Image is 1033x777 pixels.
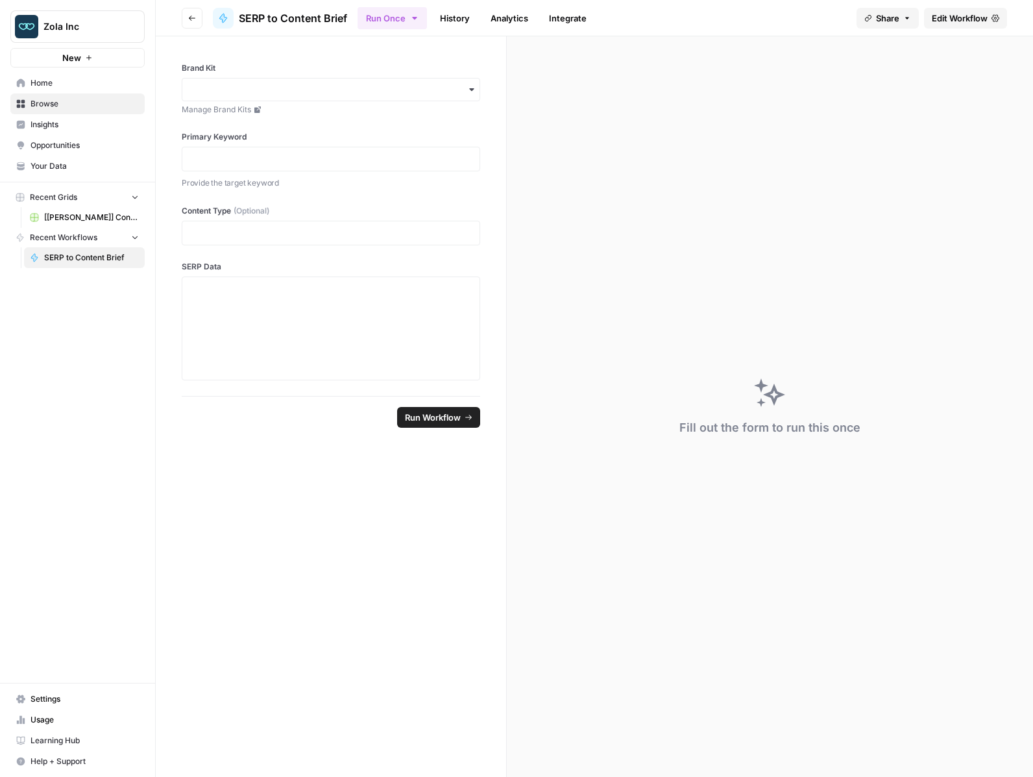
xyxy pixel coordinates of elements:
span: Help + Support [30,756,139,767]
a: Edit Workflow [924,8,1007,29]
label: Brand Kit [182,62,480,74]
span: [[PERSON_NAME]] Content Creation [44,212,139,223]
span: (Optional) [234,205,269,217]
span: SERP to Content Brief [239,10,347,26]
button: Run Workflow [397,407,480,428]
label: Primary Keyword [182,131,480,143]
div: Fill out the form to run this once [679,419,860,437]
button: New [10,48,145,68]
label: Content Type [182,205,480,217]
button: Recent Grids [10,188,145,207]
span: Settings [30,693,139,705]
span: Run Workflow [405,411,461,424]
button: Run Once [358,7,427,29]
a: SERP to Content Brief [213,8,347,29]
span: Edit Workflow [932,12,988,25]
span: Your Data [30,160,139,172]
a: Manage Brand Kits [182,104,480,116]
span: Insights [30,119,139,130]
a: [[PERSON_NAME]] Content Creation [24,207,145,228]
button: Recent Workflows [10,228,145,247]
span: Recent Workflows [30,232,97,243]
a: SERP to Content Brief [24,247,145,268]
a: Integrate [541,8,594,29]
span: Share [876,12,899,25]
span: Zola Inc [43,20,122,33]
span: Opportunities [30,140,139,151]
span: Usage [30,714,139,726]
button: Workspace: Zola Inc [10,10,145,43]
span: Recent Grids [30,191,77,203]
a: Browse [10,93,145,114]
a: Insights [10,114,145,135]
a: History [432,8,478,29]
a: Your Data [10,156,145,177]
img: Zola Inc Logo [15,15,38,38]
a: Settings [10,689,145,709]
span: New [62,51,81,64]
span: Home [30,77,139,89]
span: SERP to Content Brief [44,252,139,264]
p: Provide the target keyword [182,177,480,190]
a: Opportunities [10,135,145,156]
span: Learning Hub [30,735,139,746]
button: Share [857,8,919,29]
a: Learning Hub [10,730,145,751]
label: SERP Data [182,261,480,273]
a: Home [10,73,145,93]
span: Browse [30,98,139,110]
a: Usage [10,709,145,730]
a: Analytics [483,8,536,29]
button: Help + Support [10,751,145,772]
